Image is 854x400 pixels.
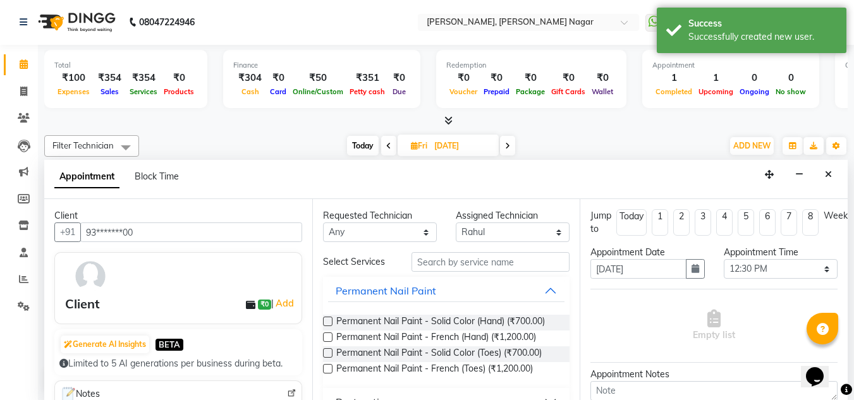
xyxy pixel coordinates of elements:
[513,71,548,85] div: ₹0
[238,87,262,96] span: Cash
[724,246,838,259] div: Appointment Time
[61,336,149,353] button: Generate AI Insights
[652,71,695,85] div: 1
[781,209,797,236] li: 7
[446,71,480,85] div: ₹0
[738,209,754,236] li: 5
[336,330,536,346] span: Permanent Nail Paint - French (Hand) (₹1,200.00)
[93,71,126,85] div: ₹354
[80,222,302,242] input: Search by Name/Mobile/Email/Code
[32,4,119,40] img: logo
[480,87,513,96] span: Prepaid
[72,258,109,294] img: avatar
[323,209,437,222] div: Requested Technician
[267,71,290,85] div: ₹0
[389,87,409,96] span: Due
[548,87,589,96] span: Gift Cards
[412,252,570,272] input: Search by service name
[328,279,565,302] button: Permanent Nail Paint
[156,339,183,351] span: BETA
[688,30,837,44] div: Successfully created new user.
[590,259,686,279] input: yyyy-mm-dd
[695,87,736,96] span: Upcoming
[336,346,542,362] span: Permanent Nail Paint - Solid Color (Toes) (₹700.00)
[652,87,695,96] span: Completed
[271,296,296,311] span: |
[733,141,771,150] span: ADD NEW
[802,209,819,236] li: 8
[590,368,838,381] div: Appointment Notes
[290,87,346,96] span: Online/Custom
[59,357,297,370] div: Limited to 5 AI generations per business during beta.
[290,71,346,85] div: ₹50
[772,71,809,85] div: 0
[730,137,774,155] button: ADD NEW
[126,71,161,85] div: ₹354
[54,222,81,242] button: +91
[695,71,736,85] div: 1
[590,246,704,259] div: Appointment Date
[336,315,545,330] span: Permanent Nail Paint - Solid Color (Hand) (₹700.00)
[54,166,119,188] span: Appointment
[54,71,93,85] div: ₹100
[347,136,379,155] span: Today
[267,87,290,96] span: Card
[54,60,197,71] div: Total
[97,87,122,96] span: Sales
[161,87,197,96] span: Products
[716,209,733,236] li: 4
[54,209,302,222] div: Client
[480,71,513,85] div: ₹0
[801,349,841,387] iframe: chat widget
[695,209,711,236] li: 3
[65,294,100,313] div: Client
[336,362,533,378] span: Permanent Nail Paint - French (Toes) (₹1,200.00)
[772,87,809,96] span: No show
[589,87,616,96] span: Wallet
[336,283,436,298] div: Permanent Nail Paint
[673,209,690,236] li: 2
[430,136,494,155] input: 2025-09-05
[446,60,616,71] div: Redemption
[590,209,611,236] div: Jump to
[346,71,388,85] div: ₹351
[819,165,838,185] button: Close
[408,141,430,150] span: Fri
[759,209,776,236] li: 6
[548,71,589,85] div: ₹0
[233,71,267,85] div: ₹304
[693,310,735,342] span: Empty list
[456,209,570,222] div: Assigned Technician
[258,300,271,310] span: ₹0
[652,209,668,236] li: 1
[619,210,644,223] div: Today
[388,71,410,85] div: ₹0
[54,87,93,96] span: Expenses
[161,71,197,85] div: ₹0
[736,87,772,96] span: Ongoing
[233,60,410,71] div: Finance
[589,71,616,85] div: ₹0
[135,171,179,182] span: Block Time
[446,87,480,96] span: Voucher
[824,209,852,222] div: Weeks
[314,255,402,269] div: Select Services
[274,296,296,311] a: Add
[126,87,161,96] span: Services
[139,4,195,40] b: 08047224946
[346,87,388,96] span: Petty cash
[736,71,772,85] div: 0
[688,17,837,30] div: Success
[52,140,114,150] span: Filter Technician
[513,87,548,96] span: Package
[652,60,809,71] div: Appointment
